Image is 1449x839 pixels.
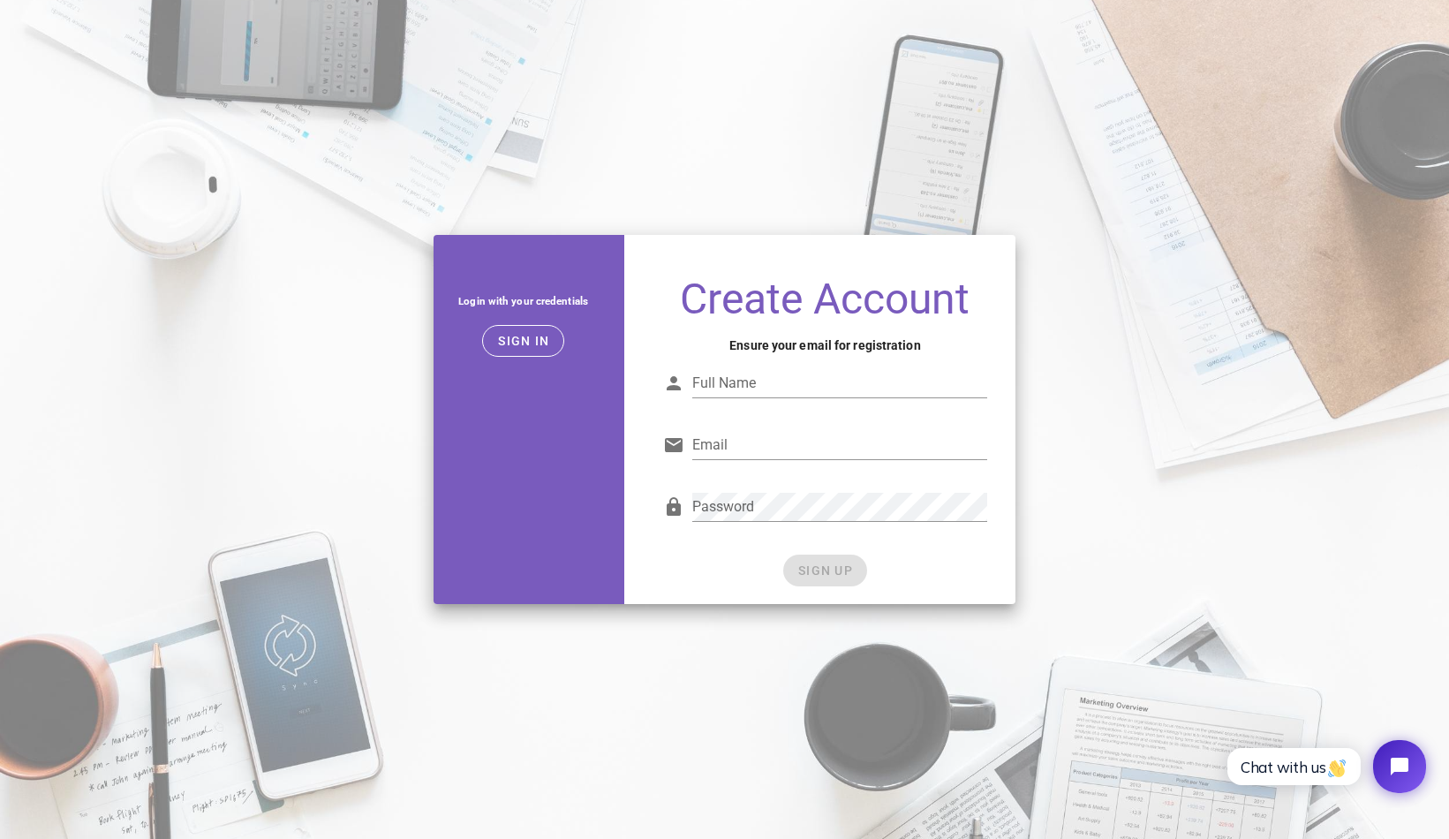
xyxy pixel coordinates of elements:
[663,277,988,321] h1: Create Account
[448,291,600,311] h5: Login with your credentials
[1208,725,1441,808] iframe: Tidio Chat
[497,334,549,348] span: Sign in
[663,336,988,355] h4: Ensure your email for registration
[482,325,564,357] button: Sign in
